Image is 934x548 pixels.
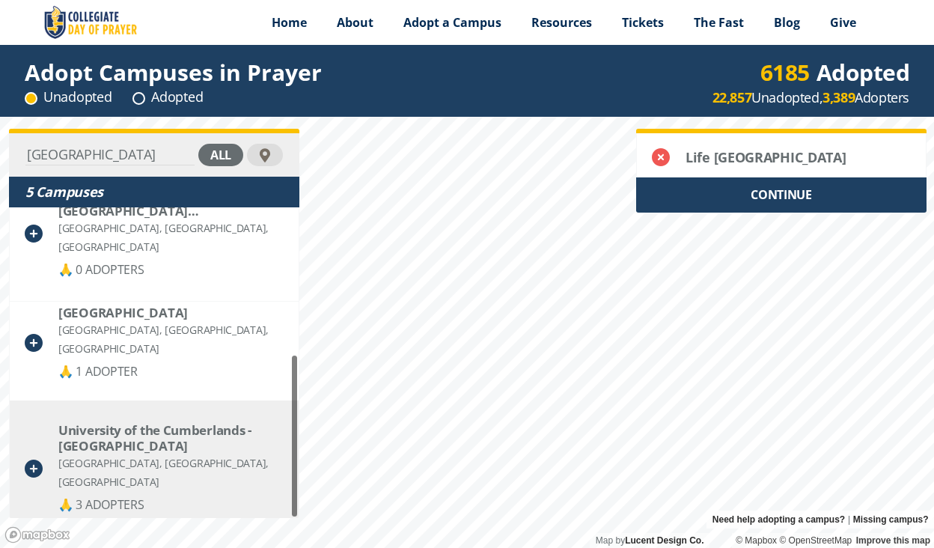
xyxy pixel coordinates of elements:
[4,526,70,544] a: Mapbox logo
[779,535,852,546] a: OpenStreetMap
[322,4,388,41] a: About
[712,511,845,529] a: Need help adopting a campus?
[706,511,934,529] div: |
[272,14,307,31] span: Home
[760,63,910,82] div: Adopted
[531,14,592,31] span: Resources
[25,63,322,82] div: Adopt Campuses in Prayer
[759,4,815,41] a: Blog
[337,14,373,31] span: About
[622,14,664,31] span: Tickets
[58,219,284,256] div: [GEOGRAPHIC_DATA], [GEOGRAPHIC_DATA], [GEOGRAPHIC_DATA]
[815,4,871,41] a: Give
[712,88,752,106] strong: 22,857
[25,88,112,106] div: Unadopted
[694,14,744,31] span: The Fast
[736,535,777,546] a: Mapbox
[822,88,855,106] strong: 3,389
[686,150,881,165] div: Life [GEOGRAPHIC_DATA]
[58,362,284,381] div: 🙏 1 ADOPTER
[25,183,283,201] div: 5 Campuses
[58,454,284,491] div: [GEOGRAPHIC_DATA], [GEOGRAPHIC_DATA], [GEOGRAPHIC_DATA]
[58,305,283,320] div: Lincoln Memorial University
[607,4,679,41] a: Tickets
[625,535,703,546] a: Lucent Design Co.
[760,63,810,82] div: 6185
[830,14,856,31] span: Give
[712,88,909,107] div: Unadopted, Adopters
[58,496,284,514] div: 🙏 3 ADOPTERS
[853,511,929,529] a: Missing campus?
[636,177,927,213] div: CONTINUE
[856,535,930,546] a: Improve this map
[403,14,501,31] span: Adopt a Campus
[679,4,759,41] a: The Fast
[590,533,709,548] div: Map by
[58,261,284,279] div: 🙏 0 ADOPTERS
[388,4,516,41] a: Adopt a Campus
[25,144,195,165] input: Find Your Campus
[132,88,203,106] div: Adopted
[774,14,800,31] span: Blog
[257,4,322,41] a: Home
[516,4,607,41] a: Resources
[58,422,283,454] div: University of the Cumberlands - Williamsburg
[198,144,243,166] div: all
[58,320,284,358] div: [GEOGRAPHIC_DATA], [GEOGRAPHIC_DATA], [GEOGRAPHIC_DATA]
